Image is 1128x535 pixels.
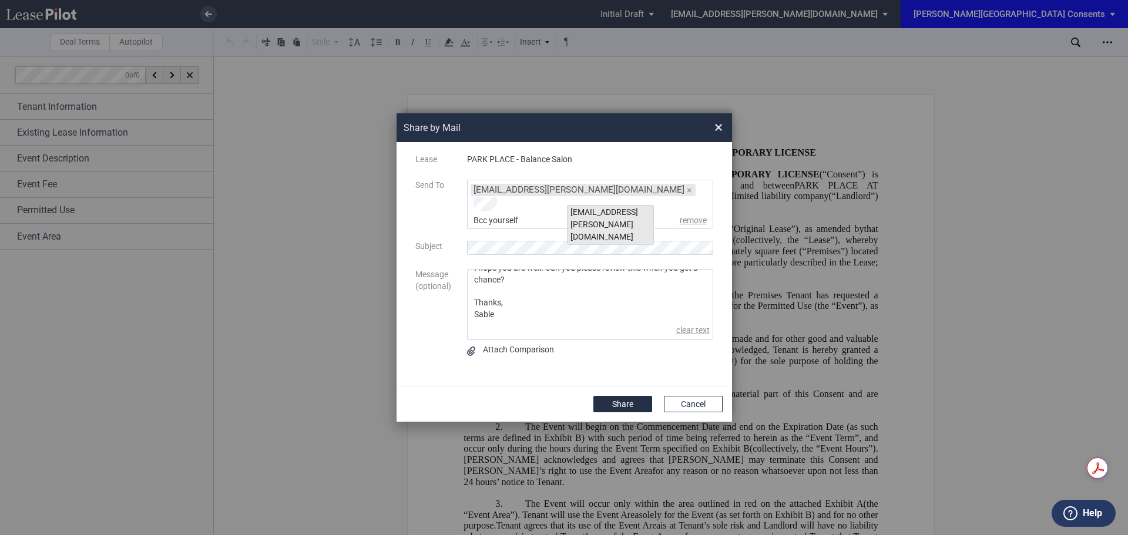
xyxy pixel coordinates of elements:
[397,113,732,421] md-dialog: Share by ...
[415,154,437,164] span: Lease
[568,206,653,244] div: [EMAIL_ADDRESS][PERSON_NAME][DOMAIN_NAME]
[714,118,723,137] span: ×
[415,241,442,251] span: Subject
[404,122,669,134] h2: Share by Mail
[474,215,713,227] div: Bcc yourself
[467,241,713,255] input: Subject
[415,180,444,190] span: Send To
[467,340,713,360] div: Compare
[664,396,723,412] button: Cancel
[593,396,652,412] button: Share
[676,325,710,337] span: clear text
[1083,506,1102,521] label: Help
[483,344,554,354] span: Attach Comparison
[687,185,692,195] span: ×
[415,270,451,291] span: Message (optional)
[680,215,707,227] span: remove
[467,154,572,164] span: PARK PLACE - Balance Salon
[468,270,713,322] textarea: message
[474,184,684,195] span: [EMAIL_ADDRESS][PERSON_NAME][DOMAIN_NAME]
